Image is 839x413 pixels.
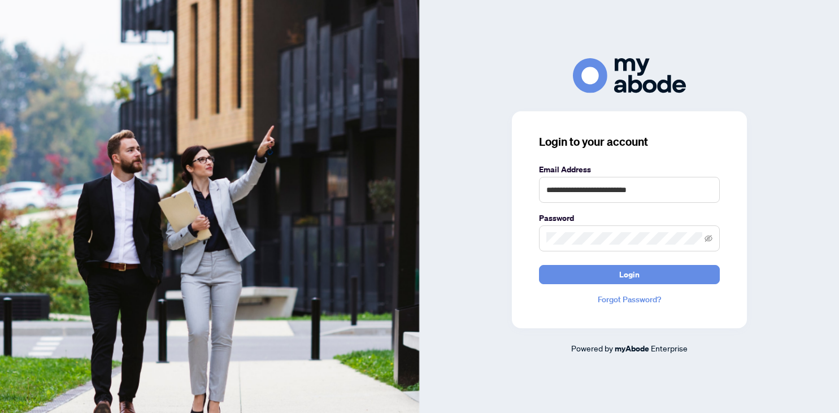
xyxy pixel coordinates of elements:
[705,234,712,242] span: eye-invisible
[539,265,720,284] button: Login
[539,293,720,306] a: Forgot Password?
[615,342,649,355] a: myAbode
[539,212,720,224] label: Password
[539,163,720,176] label: Email Address
[571,343,613,353] span: Powered by
[619,266,640,284] span: Login
[651,343,688,353] span: Enterprise
[573,58,686,93] img: ma-logo
[539,134,720,150] h3: Login to your account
